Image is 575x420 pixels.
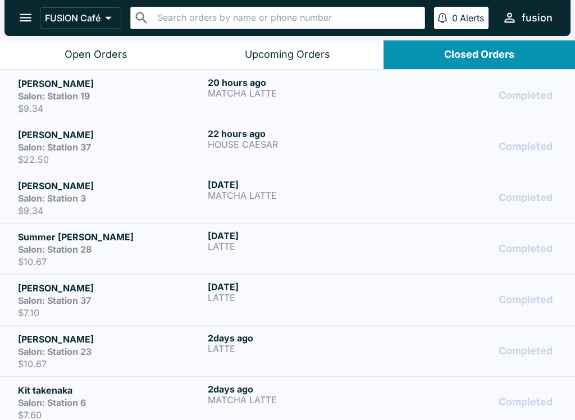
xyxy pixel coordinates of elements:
[208,77,393,88] h6: 20 hours ago
[208,395,393,405] p: MATCHA LATTE
[18,77,203,90] h5: [PERSON_NAME]
[18,295,91,306] strong: Salon: Station 37
[208,241,393,252] p: LATTE
[18,141,91,153] strong: Salon: Station 37
[65,48,127,61] div: Open Orders
[18,358,203,369] p: $10.67
[208,344,393,354] p: LATTE
[522,11,553,25] div: fusion
[18,128,203,141] h5: [PERSON_NAME]
[18,205,203,216] p: $9.34
[18,307,203,318] p: $7.10
[208,88,393,98] p: MATCHA LATTE
[208,190,393,200] p: MATCHA LATTE
[245,48,330,61] div: Upcoming Orders
[208,230,393,241] h6: [DATE]
[452,12,458,24] p: 0
[208,179,393,190] h6: [DATE]
[208,332,253,344] span: 2 days ago
[208,281,393,293] h6: [DATE]
[18,256,203,267] p: $10.67
[18,154,203,165] p: $22.50
[18,179,203,193] h5: [PERSON_NAME]
[18,397,86,408] strong: Salon: Station 6
[18,384,203,397] h5: Kit takenaka
[18,103,203,114] p: $9.34
[18,230,203,244] h5: Summer [PERSON_NAME]
[208,139,393,149] p: HOUSE CAESAR
[11,3,40,32] button: open drawer
[18,90,90,102] strong: Salon: Station 19
[18,332,203,346] h5: [PERSON_NAME]
[208,128,393,139] h6: 22 hours ago
[18,193,86,204] strong: Salon: Station 3
[208,384,253,395] span: 2 days ago
[154,10,420,26] input: Search orders by name or phone number
[18,281,203,295] h5: [PERSON_NAME]
[40,7,121,29] button: FUSION Café
[208,293,393,303] p: LATTE
[18,346,92,357] strong: Salon: Station 23
[444,48,514,61] div: Closed Orders
[460,12,484,24] p: Alerts
[498,6,557,30] button: fusion
[45,12,101,24] p: FUSION Café
[18,244,92,255] strong: Salon: Station 28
